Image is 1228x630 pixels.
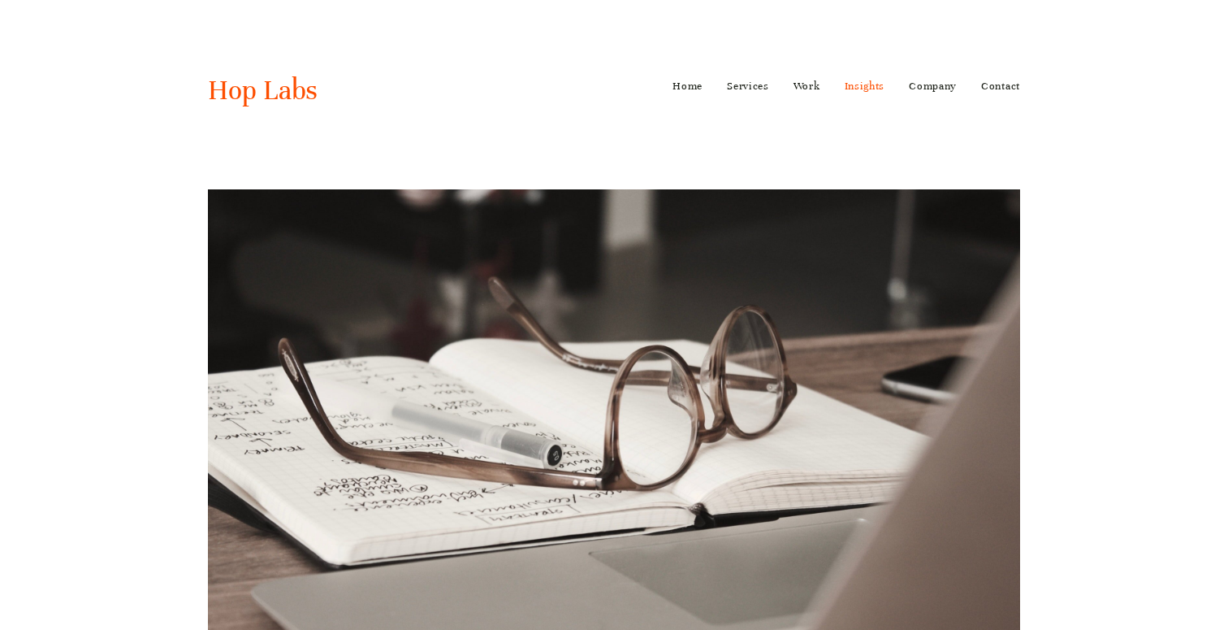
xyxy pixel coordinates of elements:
[909,73,957,99] a: Company
[727,73,769,99] a: Services
[981,73,1020,99] a: Contact
[672,73,703,99] a: Home
[793,73,820,99] a: Work
[208,73,318,107] a: Hop Labs
[845,73,885,99] a: Insights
